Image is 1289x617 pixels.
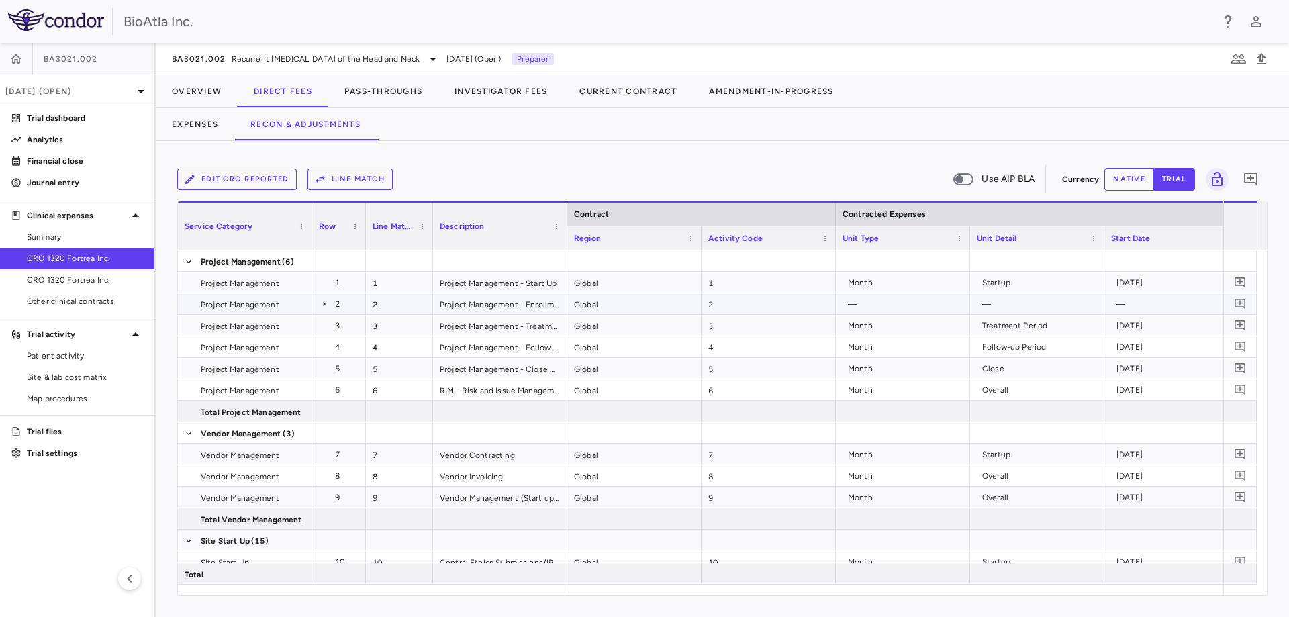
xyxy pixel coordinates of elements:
[366,315,433,336] div: 3
[1116,551,1232,573] div: [DATE]
[366,465,433,486] div: 8
[1234,340,1247,353] svg: Add comment
[27,155,144,167] p: Financial close
[156,108,234,140] button: Expenses
[433,465,567,486] div: Vendor Invoicing
[1231,467,1249,485] button: Add comment
[440,222,485,231] span: Description
[324,336,359,358] div: 4
[512,53,554,65] p: Preparer
[328,75,438,107] button: Pass-Throughs
[433,336,567,357] div: Project Management - Follow Up
[702,336,836,357] div: 4
[27,252,144,265] span: CRO 1320 Fortrea Inc.
[567,336,702,357] div: Global
[574,209,609,219] span: Contract
[1234,469,1247,482] svg: Add comment
[433,551,567,572] div: Central Ethics Submissions/IRB(s)
[366,293,433,314] div: 2
[574,234,601,243] span: Region
[982,336,1098,358] div: Follow-up Period
[433,444,567,465] div: Vendor Contracting
[1116,315,1232,336] div: [DATE]
[366,379,433,400] div: 6
[1062,173,1099,185] p: Currency
[1234,383,1247,396] svg: Add comment
[433,487,567,508] div: Vendor Management (Start up to Close Out)
[567,444,702,465] div: Global
[982,551,1098,573] div: Startup
[438,75,563,107] button: Investigator Fees
[567,315,702,336] div: Global
[982,444,1098,465] div: Startup
[251,530,269,552] span: (15)
[1231,553,1249,571] button: Add comment
[567,272,702,293] div: Global
[324,315,359,336] div: 3
[324,551,359,573] div: 10
[27,426,144,438] p: Trial files
[1234,555,1247,568] svg: Add comment
[1116,272,1232,293] div: [DATE]
[366,487,433,508] div: 9
[201,251,281,273] span: Project Management
[1231,359,1249,377] button: Add comment
[232,53,420,65] span: Recurrent [MEDICAL_DATA] of the Head and Neck
[324,444,359,465] div: 7
[373,222,414,231] span: Line Match
[848,315,963,336] div: Month
[702,358,836,379] div: 5
[982,272,1098,293] div: Startup
[201,530,250,552] span: Site Start Up
[708,234,763,243] span: Activity Code
[185,222,252,231] span: Service Category
[1116,293,1232,315] div: —
[1231,488,1249,506] button: Add comment
[172,54,226,64] span: BA3021.002
[8,9,104,31] img: logo-full-SnFGN8VE.png
[366,336,433,357] div: 4
[702,551,836,572] div: 10
[1116,336,1232,358] div: [DATE]
[366,272,433,293] div: 1
[366,358,433,379] div: 5
[124,11,1211,32] div: BioAtla Inc.
[1231,445,1249,463] button: Add comment
[27,231,144,243] span: Summary
[1104,168,1154,191] button: native
[433,379,567,400] div: RIM - Risk and Issue Management
[848,358,963,379] div: Month
[1116,358,1232,379] div: [DATE]
[27,447,144,459] p: Trial settings
[324,487,359,508] div: 9
[1234,448,1247,461] svg: Add comment
[201,509,301,530] span: Total Vendor Management
[702,315,836,336] div: 3
[563,75,693,107] button: Current Contract
[27,112,144,124] p: Trial dashboard
[1231,381,1249,399] button: Add comment
[44,54,98,64] span: BA3021.002
[201,316,279,337] span: Project Management
[201,294,279,316] span: Project Management
[843,234,879,243] span: Unit Type
[848,379,963,401] div: Month
[366,444,433,465] div: 7
[27,371,144,383] span: Site & lab cost matrix
[693,75,849,107] button: Amendment-In-Progress
[567,487,702,508] div: Global
[1231,273,1249,291] button: Add comment
[848,551,963,573] div: Month
[307,169,393,190] button: Line Match
[567,465,702,486] div: Global
[177,169,297,190] button: Edit CRO reported
[977,234,1017,243] span: Unit Detail
[201,337,279,359] span: Project Management
[1239,168,1262,191] button: Add comment
[324,272,359,293] div: 1
[5,85,133,97] p: [DATE] (Open)
[982,315,1098,336] div: Treatment Period
[848,272,963,293] div: Month
[1231,316,1249,334] button: Add comment
[1243,171,1259,187] svg: Add comment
